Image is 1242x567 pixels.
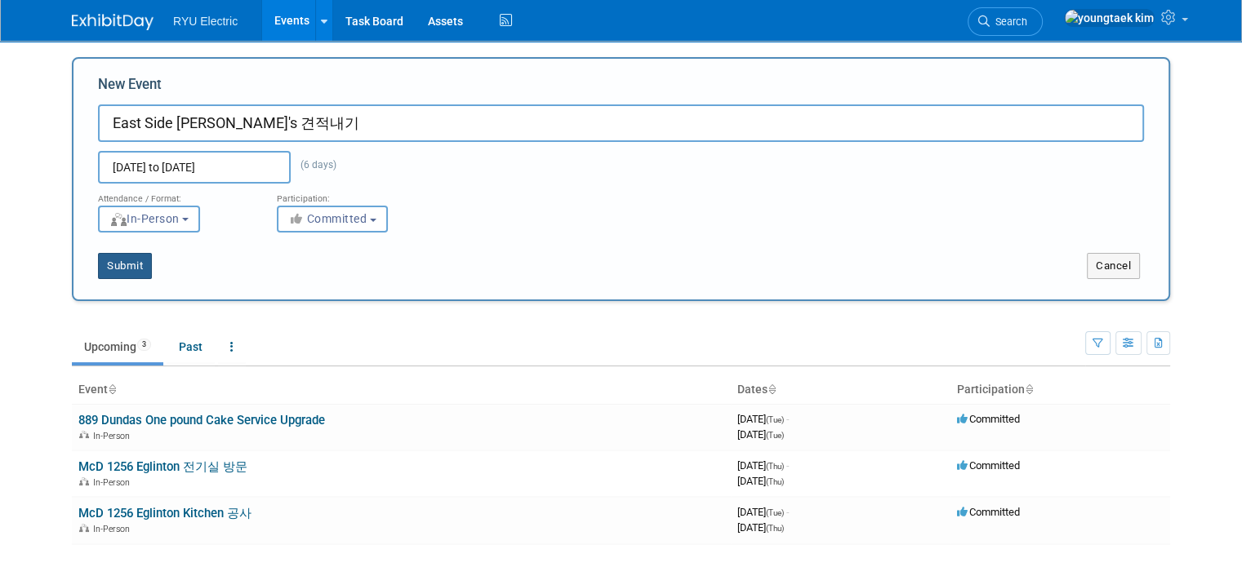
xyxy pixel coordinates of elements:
[737,428,784,441] span: [DATE]
[98,184,252,205] div: Attendance / Format:
[786,506,789,518] span: -
[98,104,1144,142] input: Name of Trade Show / Conference
[766,524,784,533] span: (Thu)
[93,431,135,441] span: In-Person
[957,506,1020,518] span: Committed
[766,431,784,440] span: (Tue)
[968,7,1043,36] a: Search
[98,75,162,100] label: New Event
[277,184,431,205] div: Participation:
[768,383,776,396] a: Sort by Start Date
[109,212,180,225] span: In-Person
[173,15,238,28] span: RYU Electric
[291,159,336,171] span: (6 days)
[786,459,789,472] span: -
[79,477,89,485] img: In-Person Event
[98,151,291,184] input: Start Date - End Date
[72,14,154,30] img: ExhibitDay
[78,413,325,427] a: 889 Dundas One pound Cake Service Upgrade
[79,431,89,439] img: In-Person Event
[93,524,135,534] span: In-Person
[766,508,784,517] span: (Tue)
[786,413,789,425] span: -
[737,521,784,534] span: [DATE]
[1025,383,1033,396] a: Sort by Participation Type
[72,376,731,404] th: Event
[72,331,163,362] a: Upcoming3
[78,506,252,520] a: McD 1256 Eglinton Kitchen 공사
[990,16,1027,28] span: Search
[731,376,950,404] th: Dates
[137,339,151,351] span: 3
[737,459,789,472] span: [DATE]
[950,376,1170,404] th: Participation
[737,475,784,487] span: [DATE]
[277,206,388,233] button: Committed
[79,524,89,532] img: In-Person Event
[766,462,784,471] span: (Thu)
[766,477,784,486] span: (Thu)
[1064,9,1155,27] img: youngtaek kim
[957,413,1020,425] span: Committed
[766,415,784,424] span: (Tue)
[98,206,200,233] button: In-Person
[737,413,789,425] span: [DATE]
[737,506,789,518] span: [DATE]
[78,459,247,474] a: McD 1256 Eglinton 전기실 방문
[93,477,135,488] span: In-Person
[957,459,1020,472] span: Committed
[288,212,367,225] span: Committed
[1087,253,1140,279] button: Cancel
[167,331,215,362] a: Past
[108,383,116,396] a: Sort by Event Name
[98,253,152,279] button: Submit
